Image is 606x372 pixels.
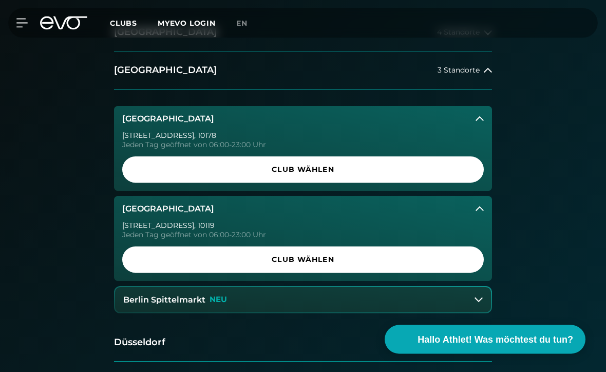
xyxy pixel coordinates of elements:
div: Jeden Tag geöffnet von 06:00-23:00 Uhr [122,141,484,149]
h2: [GEOGRAPHIC_DATA] [114,64,217,77]
p: NEU [210,296,227,305]
div: [STREET_ADDRESS] , 10178 [122,132,484,139]
h3: [GEOGRAPHIC_DATA] [122,205,214,214]
span: en [236,19,248,28]
a: Clubs [110,18,158,28]
button: [GEOGRAPHIC_DATA] [114,197,492,222]
button: Düsseldorf2 Standorte [114,324,492,362]
span: 3 Standorte [438,67,480,75]
div: [STREET_ADDRESS] , 10119 [122,222,484,229]
h3: [GEOGRAPHIC_DATA] [122,115,214,124]
a: Club wählen [122,157,484,183]
span: Clubs [110,19,137,28]
span: Hallo Athlet! Was möchtest du tun? [418,333,573,347]
div: Jeden Tag geöffnet von 06:00-23:00 Uhr [122,232,484,239]
button: Hallo Athlet! Was möchtest du tun? [385,325,585,354]
h2: Düsseldorf [114,336,165,349]
button: [GEOGRAPHIC_DATA]3 Standorte [114,52,492,90]
a: en [236,17,260,29]
h3: Berlin Spittelmarkt [123,296,205,305]
a: MYEVO LOGIN [158,19,216,28]
span: Club wählen [135,165,471,175]
button: Berlin SpittelmarktNEU [115,288,491,313]
a: Club wählen [122,247,484,273]
span: Club wählen [135,255,471,265]
button: [GEOGRAPHIC_DATA] [114,107,492,132]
